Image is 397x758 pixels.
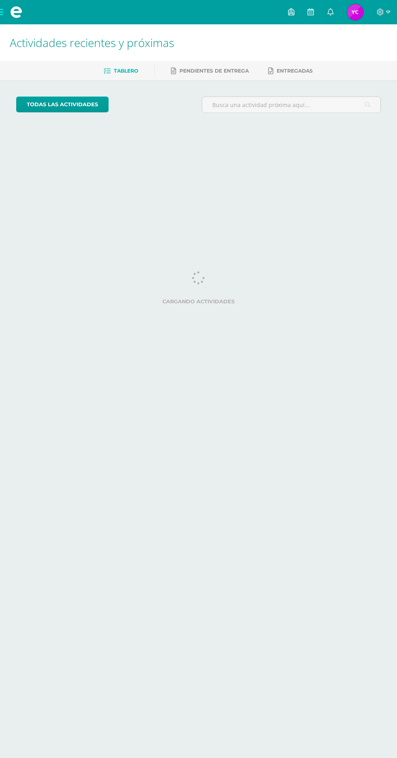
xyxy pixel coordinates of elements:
[16,97,109,112] a: todas las Actividades
[104,64,138,77] a: Tablero
[268,64,313,77] a: Entregadas
[202,97,380,113] input: Busca una actividad próxima aquí...
[171,64,249,77] a: Pendientes de entrega
[10,35,174,50] span: Actividades recientes y próximas
[277,68,313,74] span: Entregadas
[114,68,138,74] span: Tablero
[347,4,363,20] img: 213c93b939c5217ac5b9f4cf4cede38a.png
[179,68,249,74] span: Pendientes de entrega
[16,298,381,305] label: Cargando actividades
